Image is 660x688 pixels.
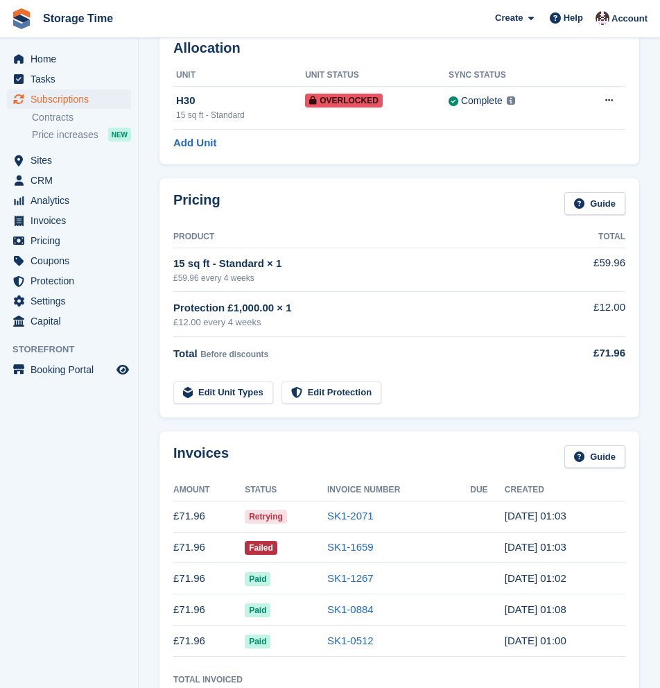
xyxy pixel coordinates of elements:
span: Subscriptions [31,89,114,109]
a: menu [7,311,131,331]
time: 2025-05-31 00:00:35 UTC [505,635,566,646]
a: Edit Unit Types [173,381,273,404]
span: Protection [31,271,114,291]
a: Guide [564,192,625,215]
a: Storage Time [37,7,119,30]
th: Created [505,479,625,501]
img: icon-info-grey-7440780725fd019a000dd9b08b2336e03edf1995a4989e88bcd33f0948082b44.svg [507,96,515,105]
a: Price increases NEW [32,127,131,142]
td: £71.96 [173,594,245,626]
a: menu [7,271,131,291]
a: menu [7,89,131,109]
a: menu [7,171,131,190]
th: Status [245,479,327,501]
span: Total [173,347,198,359]
th: Invoice Number [327,479,470,501]
a: Contracts [32,111,131,124]
a: Preview store [114,361,131,378]
a: menu [7,360,131,379]
th: Amount [173,479,245,501]
div: Protection £1,000.00 × 1 [173,300,566,316]
span: Storefront [12,343,138,356]
th: Unit Status [305,64,449,87]
time: 2025-08-23 00:03:00 UTC [505,541,566,553]
th: Due [470,479,505,501]
div: H30 [176,93,305,109]
span: CRM [31,171,114,190]
h2: Pricing [173,192,220,215]
td: £71.96 [173,501,245,532]
a: SK1-1659 [327,541,374,553]
a: menu [7,291,131,311]
div: £59.96 every 4 weeks [173,272,566,284]
span: Price increases [32,128,98,141]
td: £71.96 [173,626,245,657]
span: Failed [245,541,277,555]
a: Add Unit [173,135,216,151]
a: menu [7,49,131,69]
span: Paid [245,572,270,586]
span: Settings [31,291,114,311]
span: Paid [245,603,270,617]
a: menu [7,191,131,210]
th: Product [173,226,566,248]
span: Retrying [245,510,287,524]
span: Before discounts [200,350,268,359]
div: £12.00 every 4 weeks [173,316,566,329]
a: SK1-0884 [327,603,374,615]
img: stora-icon-8386f47178a22dfd0bd8f6a31ec36ba5ce8667c1dd55bd0f319d3a0aa187defe.svg [11,8,32,29]
a: Edit Protection [281,381,381,404]
a: menu [7,150,131,170]
span: Paid [245,635,270,648]
img: Saeed [596,11,609,25]
a: SK1-0512 [327,635,374,646]
span: Coupons [31,251,114,270]
h2: Invoices [173,445,229,468]
a: SK1-2071 [327,510,374,522]
time: 2025-07-26 00:02:57 UTC [505,572,566,584]
span: Help [564,11,583,25]
span: Tasks [31,69,114,89]
td: £71.96 [173,563,245,594]
span: Invoices [31,211,114,230]
span: Pricing [31,231,114,250]
span: Overlocked [305,94,383,108]
a: menu [7,231,131,250]
a: menu [7,251,131,270]
th: Unit [173,64,305,87]
div: Complete [461,94,503,108]
span: Analytics [31,191,114,210]
span: Home [31,49,114,69]
span: Capital [31,311,114,331]
th: Total [566,226,625,248]
div: Total Invoiced [173,673,243,686]
a: menu [7,69,131,89]
span: Create [495,11,523,25]
h2: Allocation [173,40,625,56]
th: Sync Status [449,64,572,87]
span: Account [611,12,648,26]
div: £71.96 [566,345,625,361]
td: £71.96 [173,532,245,563]
div: 15 sq ft - Standard × 1 [173,256,566,272]
a: Guide [564,445,625,468]
div: NEW [108,128,131,141]
time: 2025-06-28 00:08:33 UTC [505,603,566,615]
span: Booking Portal [31,360,114,379]
time: 2025-09-20 00:03:10 UTC [505,510,566,522]
span: Sites [31,150,114,170]
td: £12.00 [566,292,625,337]
div: 15 sq ft - Standard [176,109,305,121]
a: menu [7,211,131,230]
a: SK1-1267 [327,572,374,584]
td: £59.96 [566,248,625,291]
